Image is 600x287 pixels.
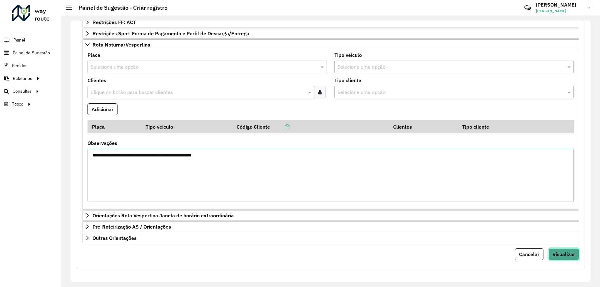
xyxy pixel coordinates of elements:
[82,233,579,243] a: Outras Orientações
[12,101,23,107] span: Tático
[82,210,579,221] a: Orientações Rota Vespertina Janela de horário extraordinária
[87,51,100,59] label: Placa
[82,17,579,27] a: Restrições FF: ACT
[92,224,171,229] span: Pre-Roteirização AS / Orientações
[552,251,575,257] span: Visualizar
[92,20,136,25] span: Restrições FF: ACT
[82,50,579,210] div: Rota Noturna/Vespertina
[270,124,290,130] a: Copiar
[232,120,389,133] th: Código Cliente
[334,77,361,84] label: Tipo cliente
[92,213,234,218] span: Orientações Rota Vespertina Janela de horário extraordinária
[92,31,249,36] span: Restrições Spot: Forma de Pagamento e Perfil de Descarga/Entrega
[548,248,579,260] button: Visualizar
[334,51,362,59] label: Tipo veículo
[82,39,579,50] a: Rota Noturna/Vespertina
[458,120,547,133] th: Tipo cliente
[87,77,106,84] label: Clientes
[92,42,150,47] span: Rota Noturna/Vespertina
[72,4,167,11] h2: Painel de Sugestão - Criar registro
[87,139,117,147] label: Observações
[519,251,539,257] span: Cancelar
[142,120,232,133] th: Tipo veículo
[521,1,534,15] a: Contato Rápido
[536,2,583,8] h3: [PERSON_NAME]
[92,235,137,240] span: Outras Orientações
[87,103,117,115] button: Adicionar
[12,62,27,69] span: Pedidos
[82,28,579,39] a: Restrições Spot: Forma de Pagamento e Perfil de Descarga/Entrega
[87,120,142,133] th: Placa
[13,37,25,43] span: Painel
[13,50,50,56] span: Painel de Sugestão
[82,221,579,232] a: Pre-Roteirização AS / Orientações
[536,8,583,14] span: [PERSON_NAME]
[12,88,32,95] span: Consultas
[13,75,32,82] span: Relatórios
[389,120,458,133] th: Clientes
[515,248,543,260] button: Cancelar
